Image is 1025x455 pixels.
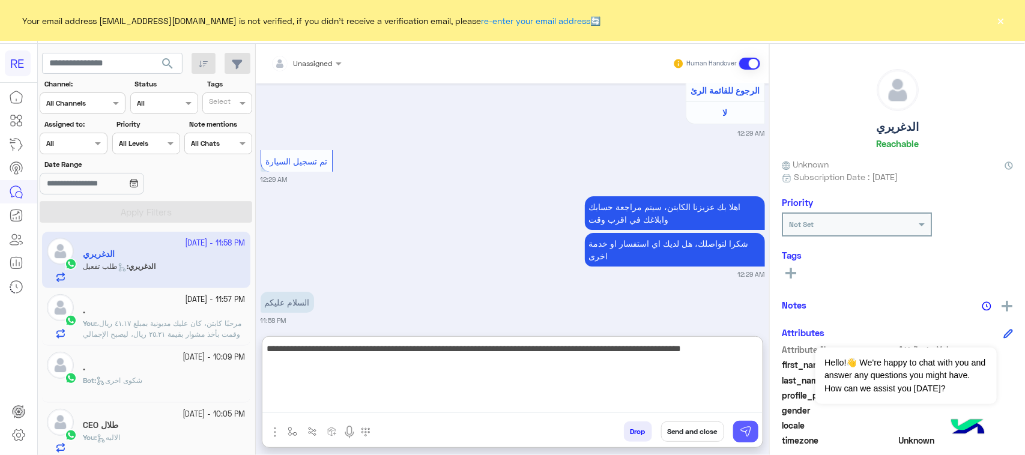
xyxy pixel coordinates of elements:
span: شكوى اخرى [96,376,142,385]
div: RE [5,50,31,76]
span: مرحبًا كابتن، كان عليك مديونية بمبلغ ٤١.١٧ ريال، وقمت بأخذ مشوار بقيمة ٢٥.٢١ ريال، ليصبح الإجمالي... [83,319,241,360]
h6: Notes [782,300,806,310]
b: Not Set [789,220,814,229]
label: Note mentions [189,119,251,130]
p: 15/10/2025, 12:29 AM [585,196,765,230]
span: timezone [782,434,896,447]
p: 15/10/2025, 11:58 PM [261,292,314,313]
small: Human Handover [686,59,737,68]
span: Unknown [899,434,1014,447]
small: 11:58 PM [261,316,286,325]
h5: CEO طلال [83,420,118,430]
span: locale [782,419,896,432]
span: Unknown [782,158,829,170]
img: defaultAdmin.png [877,70,918,110]
img: notes [982,301,991,311]
h5: . [83,306,85,316]
label: Tags [207,79,251,89]
div: Select [207,96,231,110]
button: Apply Filters [40,201,252,223]
span: Hello!👋 We're happy to chat with you and answer any questions you might have. How can we assist y... [815,348,996,404]
img: WhatsApp [65,315,77,327]
span: تم تسجيل السيارة [265,156,327,166]
span: You [83,433,95,442]
small: 12:29 AM [738,270,765,279]
span: Subscription Date : [DATE] [794,170,898,183]
img: defaultAdmin.png [47,352,74,379]
p: 15/10/2025, 12:29 AM [585,233,765,267]
button: Drop [624,421,652,442]
img: defaultAdmin.png [47,409,74,436]
b: : [83,376,96,385]
span: الاليه [97,433,120,442]
h6: Tags [782,250,1013,261]
button: Send and close [661,421,724,442]
a: re-enter your email address [482,16,591,26]
small: [DATE] - 10:09 PM [183,352,246,363]
small: [DATE] - 11:57 PM [186,294,246,306]
span: gender [782,404,896,417]
img: create order [327,427,337,436]
span: null [899,419,1014,432]
img: WhatsApp [65,429,77,441]
button: Trigger scenario [303,421,322,441]
img: hulul-logo.png [947,407,989,449]
span: Your email address [EMAIL_ADDRESS][DOMAIN_NAME] is not verified, if you didn't receive a verifica... [23,14,601,27]
span: search [160,56,175,71]
span: profile_pic [782,389,896,402]
label: Priority [116,119,178,130]
span: You [83,319,95,328]
span: last_name [782,374,896,387]
h6: Reachable [876,138,919,149]
button: × [995,14,1007,26]
img: select flow [288,427,297,436]
span: null [899,404,1014,417]
span: Unassigned [294,59,333,68]
img: Trigger scenario [307,427,317,436]
label: Channel: [44,79,124,89]
button: select flow [283,421,303,441]
img: defaultAdmin.png [47,294,74,321]
b: : [83,433,97,442]
span: لا [723,107,728,118]
img: send voice note [342,425,357,439]
label: Date Range [44,159,179,170]
img: make a call [361,427,370,437]
span: first_name [782,358,896,371]
small: 12:29 AM [261,175,288,184]
h5: . [83,363,85,373]
label: Assigned to: [44,119,106,130]
img: WhatsApp [65,372,77,384]
small: [DATE] - 10:05 PM [183,409,246,420]
b: : [83,319,97,328]
img: send message [740,426,752,438]
button: search [153,53,183,79]
label: Status [135,79,196,89]
img: add [1002,301,1012,312]
button: create order [322,421,342,441]
span: Attribute Name [782,343,896,356]
h6: Priority [782,197,813,208]
h6: Attributes [782,327,824,338]
h5: الدغريري [876,120,919,134]
img: send attachment [268,425,282,439]
small: 12:29 AM [738,128,765,138]
span: الرجوع للقائمة الرئ [691,85,760,95]
span: Bot [83,376,94,385]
